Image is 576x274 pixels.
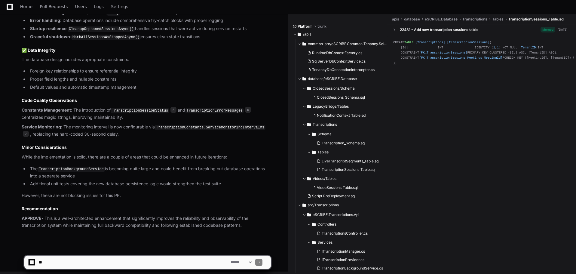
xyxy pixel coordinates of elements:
button: ClosedSessions/Schema [302,84,388,93]
span: common-src/eSCRIBE.Common.Tenancy.SqlServer/Services [308,42,388,46]
span: 5 [170,107,176,113]
span: Platform [298,24,313,29]
span: Tables [492,17,504,22]
li: : Database operations include comprehensive try-catch blocks with proper logging [28,17,271,24]
strong: Constants Management [22,107,71,112]
span: TranscriptionSessions_Table.sql [508,17,564,22]
span: 1 [493,46,495,49]
span: TABLE [404,41,414,44]
span: NotificationContext_Table.sql [317,113,366,118]
span: Controllers [317,222,336,227]
button: Services [307,238,388,247]
button: LegacyBridge/Tables [302,102,388,111]
p: : The introduction of and centralizes magic strings, improving maintainability. [22,107,271,121]
svg: Directory [307,121,311,128]
svg: Directory [298,31,301,38]
div: 22481 - Add new transcription sessions table [400,27,478,32]
span: VideoSessions_Table.sql [317,185,358,190]
p: While the implementation is solid, there are a couple of areas that could be enhanced in future i... [22,154,271,161]
span: Script.PreDeployment.sql [312,194,356,199]
li: Default values and automatic timestamp management [28,84,271,91]
span: LiveTranscriptSegments_Table.sql [322,159,379,164]
svg: Directory [312,239,316,246]
span: database/eSCRIBE.Database [308,76,357,81]
button: Videos/Tables [302,174,388,183]
button: TranscriptionSessions_Table.sql [314,165,384,174]
li: The is becoming quite large and could benefit from breaking out database operations into a separa... [28,165,271,179]
strong: APPROVE [22,216,41,221]
svg: Directory [302,75,306,82]
span: eSCRIBE.Transcriptions.Api [313,212,359,217]
span: Transcriptions [462,17,487,22]
span: apis [392,17,399,22]
span: Transcription_Schema.sql [322,141,366,146]
span: src/Transcriptions [308,203,339,208]
button: Controllers [307,220,388,229]
button: database/eSCRIBE.Database [298,74,388,84]
button: Schema [307,129,388,139]
svg: Directory [307,103,311,110]
button: VideoSessions_Table.sql [310,183,384,192]
code: CleanupOrphanedSessionsAsync() [68,26,135,32]
button: SqlServerDbContextService.cs [305,57,384,66]
span: 1 [497,46,499,49]
strong: Resource management [30,10,78,15]
code: using [106,10,120,16]
li: Proper field lengths and nullable constraints [28,76,271,83]
svg: Directory [302,40,306,48]
button: Tables [307,147,388,157]
svg: Directory [312,149,316,156]
span: Services [317,240,332,245]
code: TranscriptionSessionStatus [111,108,169,113]
strong: Startup resilience [30,26,66,31]
button: /apis [293,29,383,39]
button: src/Transcriptions [298,200,388,210]
button: ClosedSessions_Schema.sql [310,93,384,102]
code: TranscriptionErrorMessages [185,108,244,113]
span: Transcriptions [313,122,337,127]
button: Script.PreDeployment.sql [305,192,384,200]
span: Logs [94,5,104,8]
span: 6 [245,107,251,113]
button: Transcription_Schema.sql [314,139,384,147]
h3: ✅ Data Integrity [22,47,271,53]
code: TranscriptionConstants.ServiceMonitoringIntervalMs [155,125,265,130]
p: However, these are not blocking issues for this PR. [22,192,271,199]
div: CREATE . ( [Id] INT IDENTITY ( , ) NOT NULL, INT CONSTRAINT DEFAULT (CONVERT([int],session_contex... [393,40,570,66]
code: TranscriptionBackgroundService [38,167,105,172]
h2: Minor Considerations [22,144,271,150]
button: RuntimeDbContextFactory.cs [305,49,384,57]
strong: Service Monitoring [22,124,61,129]
span: TenancyDbConnectionInterceptor.cs [312,67,375,72]
span: TranscriptionsController.cs [322,231,368,236]
span: Pull Requests [40,5,68,8]
p: The database design includes appropriate constraints: [22,56,271,63]
span: ClosedSessions_Schema.sql [317,95,365,100]
span: LegacyBridge/Tables [313,104,349,109]
span: trunk [317,24,326,29]
button: common-src/eSCRIBE.Common.Tenancy.SqlServer/Services [298,39,388,49]
span: TranscriptionSessions_Table.sql [322,167,375,172]
code: MarkAllSessionsAsStoppedAsync() [71,35,141,40]
li: : ensures clean state transitions [28,33,271,41]
span: Users [75,5,87,8]
span: Home [20,5,32,8]
p: : The monitoring interval is now configurable via , replacing the hard-coded 30-second delay. [22,124,271,137]
h2: Recommendation [22,206,271,212]
span: SqlServerDbContextService.cs [312,59,366,64]
span: Tables [317,150,329,155]
span: [TenantID] [519,46,538,49]
span: RuntimeDbContextFactory.cs [312,51,362,55]
span: database [404,17,420,22]
button: eSCRIBE.Transcriptions.Api [302,210,388,220]
span: 7 [23,131,29,137]
svg: Directory [307,175,311,182]
svg: Directory [312,131,316,138]
span: [Transcriptions] [415,41,445,44]
svg: Directory [302,202,306,209]
span: [PK_TranscriptionSessions] [419,51,467,54]
div: [DATE] [558,27,568,32]
svg: Directory [307,85,311,92]
p: - This is a well-architected enhancement that significantly improves the reliability and observab... [22,215,271,229]
span: Settings [111,5,128,8]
